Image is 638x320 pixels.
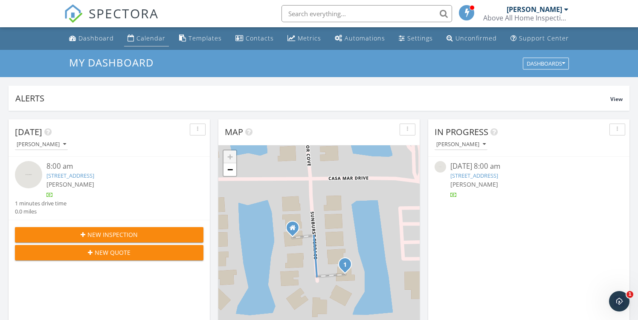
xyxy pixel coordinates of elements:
i: 1 [343,262,347,268]
a: Support Center [507,31,572,46]
div: Calendar [136,34,165,42]
input: Search everything... [281,5,452,22]
div: Alerts [15,92,610,104]
div: Support Center [519,34,569,42]
button: [PERSON_NAME] [435,139,487,150]
span: New Quote [95,248,130,257]
div: Unconfirmed [455,34,497,42]
a: Automations (Basic) [331,31,389,46]
div: Automations [345,34,385,42]
div: Contacts [246,34,274,42]
div: 7930 Sunburst Terrace, Lake Worth, FL 33467 [345,264,350,269]
span: In Progress [435,126,488,138]
span: [PERSON_NAME] [46,180,94,188]
div: [PERSON_NAME] [17,141,66,147]
div: Settings [407,34,433,42]
span: [DATE] [15,126,42,138]
span: [PERSON_NAME] [450,180,498,188]
a: [STREET_ADDRESS] [450,172,498,179]
div: Dashboard [78,34,114,42]
div: Dashboards [527,61,565,66]
span: 1 [626,291,633,298]
a: SPECTORA [64,12,159,29]
img: The Best Home Inspection Software - Spectora [64,4,83,23]
div: Templates [188,34,222,42]
a: Dashboard [66,31,117,46]
a: Settings [395,31,436,46]
a: [STREET_ADDRESS] [46,172,94,179]
a: 8:00 am [STREET_ADDRESS] [PERSON_NAME] 1 minutes drive time 0.0 miles [15,161,203,216]
button: New Inspection [15,227,203,242]
div: 0.0 miles [15,208,67,216]
div: 8:00 am [46,161,188,172]
img: streetview [435,161,446,173]
button: [PERSON_NAME] [15,139,68,150]
span: View [610,95,623,103]
img: streetview [15,161,42,188]
div: [DATE] 8:00 am [450,161,607,172]
a: [DATE] 8:00 am [STREET_ADDRESS] [PERSON_NAME] [435,161,623,199]
div: 1 minutes drive time [15,199,67,208]
div: Metrics [298,34,321,42]
a: Zoom out [223,163,236,176]
div: [PERSON_NAME] [436,141,486,147]
button: New Quote [15,245,203,260]
span: My Dashboard [69,55,154,69]
a: Contacts [232,31,277,46]
div: [PERSON_NAME] [507,5,562,14]
div: Above All Home Inspections LLC [483,14,568,22]
a: Calendar [124,31,169,46]
a: Unconfirmed [443,31,500,46]
a: Zoom in [223,150,236,163]
span: New Inspection [87,230,138,239]
div: 7915 Sunburst Ter, Lake Worth FL 33467 [293,228,298,233]
span: SPECTORA [89,4,159,22]
button: Dashboards [523,58,569,69]
span: Map [225,126,243,138]
a: Templates [176,31,225,46]
iframe: Intercom live chat [609,291,629,311]
a: Metrics [284,31,325,46]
